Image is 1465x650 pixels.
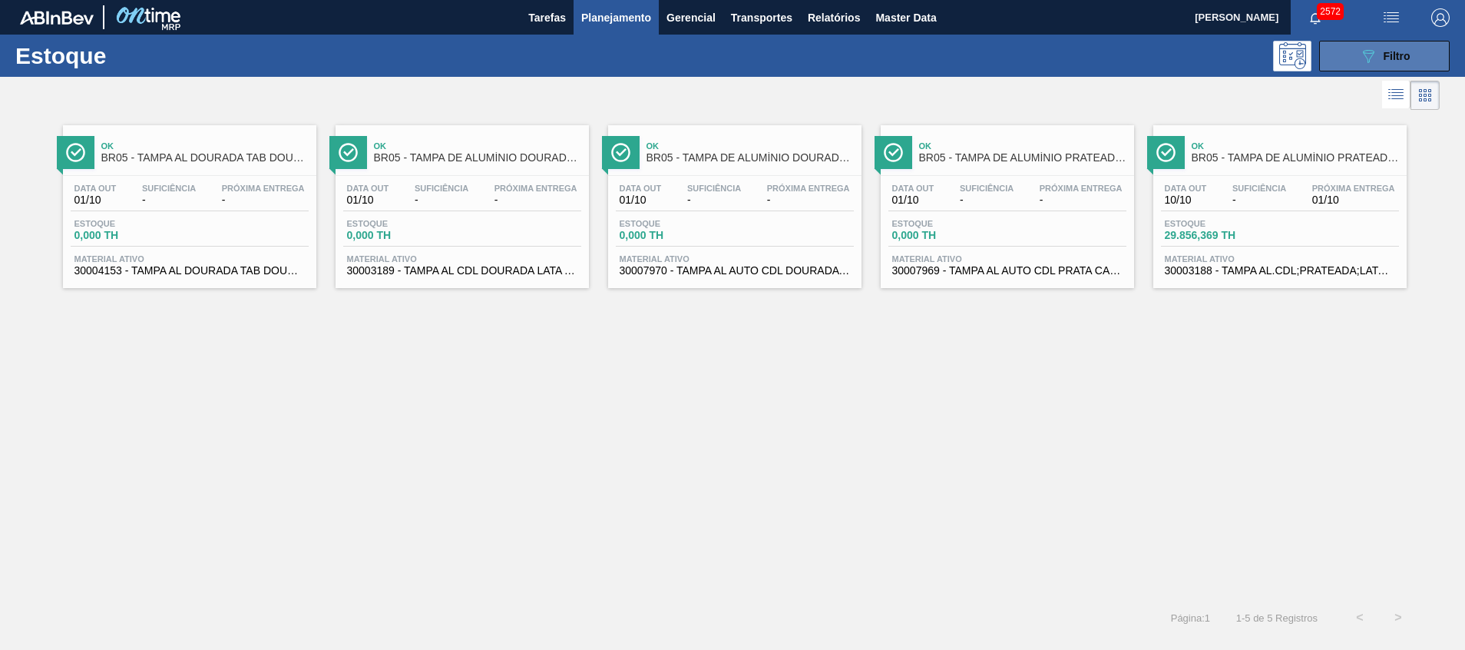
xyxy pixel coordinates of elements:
[1312,194,1395,206] span: 01/10
[74,230,182,241] span: 0,000 TH
[74,194,117,206] span: 01/10
[892,265,1123,277] span: 30007969 - TAMPA AL AUTO CDL PRATA CANPACK
[892,219,1000,228] span: Estoque
[1384,50,1410,62] span: Filtro
[1317,3,1344,20] span: 2572
[74,254,305,264] span: Material ativo
[1165,230,1272,241] span: 29.856,369 TH
[869,114,1142,288] a: ÍconeOkBR05 - TAMPA DE ALUMÍNIO PRATEADA CANPACK CDLData out01/10Suficiência-Próxima Entrega-Esto...
[960,184,1014,193] span: Suficiência
[1165,265,1395,277] span: 30003188 - TAMPA AL.CDL;PRATEADA;LATA-AUTOMATICA;
[1165,184,1207,193] span: Data out
[1156,143,1176,162] img: Ícone
[1165,194,1207,206] span: 10/10
[142,194,196,206] span: -
[620,184,662,193] span: Data out
[919,141,1126,151] span: Ok
[620,194,662,206] span: 01/10
[51,114,324,288] a: ÍconeOkBR05 - TAMPA AL DOURADA TAB DOURADA CANPACK CDLData out01/10Suficiência-Próxima Entrega-Es...
[892,194,934,206] span: 01/10
[20,11,94,25] img: TNhmsLtSVTkK8tSr43FrP2fwEKptu5GPRR3wAAAABJRU5ErkJggg==
[74,265,305,277] span: 30004153 - TAMPA AL DOURADA TAB DOURADO CDL CANPACK
[339,143,358,162] img: Ícone
[415,194,468,206] span: -
[142,184,196,193] span: Suficiência
[892,254,1123,264] span: Material ativo
[101,152,309,164] span: BR05 - TAMPA AL DOURADA TAB DOURADA CANPACK CDL
[620,265,850,277] span: 30007970 - TAMPA AL AUTO CDL DOURADA CANPACK
[892,230,1000,241] span: 0,000 TH
[1382,81,1410,110] div: Visão em Lista
[1382,8,1401,27] img: userActions
[347,265,577,277] span: 30003189 - TAMPA AL CDL DOURADA LATA AUTOMATICA
[347,194,389,206] span: 01/10
[620,219,727,228] span: Estoque
[731,8,792,27] span: Transportes
[687,194,741,206] span: -
[919,152,1126,164] span: BR05 - TAMPA DE ALUMÍNIO PRATEADA CANPACK CDL
[597,114,869,288] a: ÍconeOkBR05 - TAMPA DE ALUMÍNIO DOURADA CANPACK CDLData out01/10Suficiência-Próxima Entrega-Estoq...
[666,8,716,27] span: Gerencial
[74,184,117,193] span: Data out
[1379,599,1417,637] button: >
[528,8,566,27] span: Tarefas
[875,8,936,27] span: Master Data
[347,230,455,241] span: 0,000 TH
[1165,254,1395,264] span: Material ativo
[808,8,860,27] span: Relatórios
[1142,114,1414,288] a: ÍconeOkBR05 - TAMPA DE ALUMÍNIO PRATEADA BALL CDLData out10/10Suficiência-Próxima Entrega01/10Est...
[1341,599,1379,637] button: <
[1233,612,1318,624] span: 1 - 5 de 5 Registros
[347,254,577,264] span: Material ativo
[324,114,597,288] a: ÍconeOkBR05 - TAMPA DE ALUMÍNIO DOURADA BALL CDLData out01/10Suficiência-Próxima Entrega-Estoque0...
[611,143,630,162] img: Ícone
[1319,41,1450,71] button: Filtro
[647,141,854,151] span: Ok
[1232,194,1286,206] span: -
[494,194,577,206] span: -
[374,152,581,164] span: BR05 - TAMPA DE ALUMÍNIO DOURADA BALL CDL
[687,184,741,193] span: Suficiência
[1192,141,1399,151] span: Ok
[1431,8,1450,27] img: Logout
[1273,41,1311,71] div: Pogramando: nenhum usuário selecionado
[581,8,651,27] span: Planejamento
[494,184,577,193] span: Próxima Entrega
[1040,194,1123,206] span: -
[101,141,309,151] span: Ok
[1232,184,1286,193] span: Suficiência
[222,184,305,193] span: Próxima Entrega
[1165,219,1272,228] span: Estoque
[884,143,903,162] img: Ícone
[415,184,468,193] span: Suficiência
[1312,184,1395,193] span: Próxima Entrega
[222,194,305,206] span: -
[647,152,854,164] span: BR05 - TAMPA DE ALUMÍNIO DOURADA CANPACK CDL
[1171,612,1210,624] span: Página : 1
[66,143,85,162] img: Ícone
[374,141,581,151] span: Ok
[1291,7,1340,28] button: Notificações
[767,194,850,206] span: -
[767,184,850,193] span: Próxima Entrega
[15,47,245,65] h1: Estoque
[960,194,1014,206] span: -
[892,184,934,193] span: Data out
[74,219,182,228] span: Estoque
[620,230,727,241] span: 0,000 TH
[347,184,389,193] span: Data out
[620,254,850,264] span: Material ativo
[1192,152,1399,164] span: BR05 - TAMPA DE ALUMÍNIO PRATEADA BALL CDL
[347,219,455,228] span: Estoque
[1410,81,1440,110] div: Visão em Cards
[1040,184,1123,193] span: Próxima Entrega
